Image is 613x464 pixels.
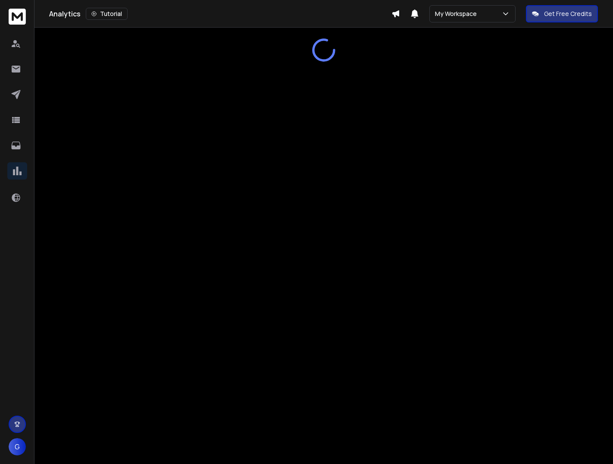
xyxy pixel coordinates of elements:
[49,8,391,20] div: Analytics
[86,8,128,20] button: Tutorial
[526,5,598,22] button: Get Free Credits
[9,438,26,455] button: G
[544,9,592,18] p: Get Free Credits
[435,9,480,18] p: My Workspace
